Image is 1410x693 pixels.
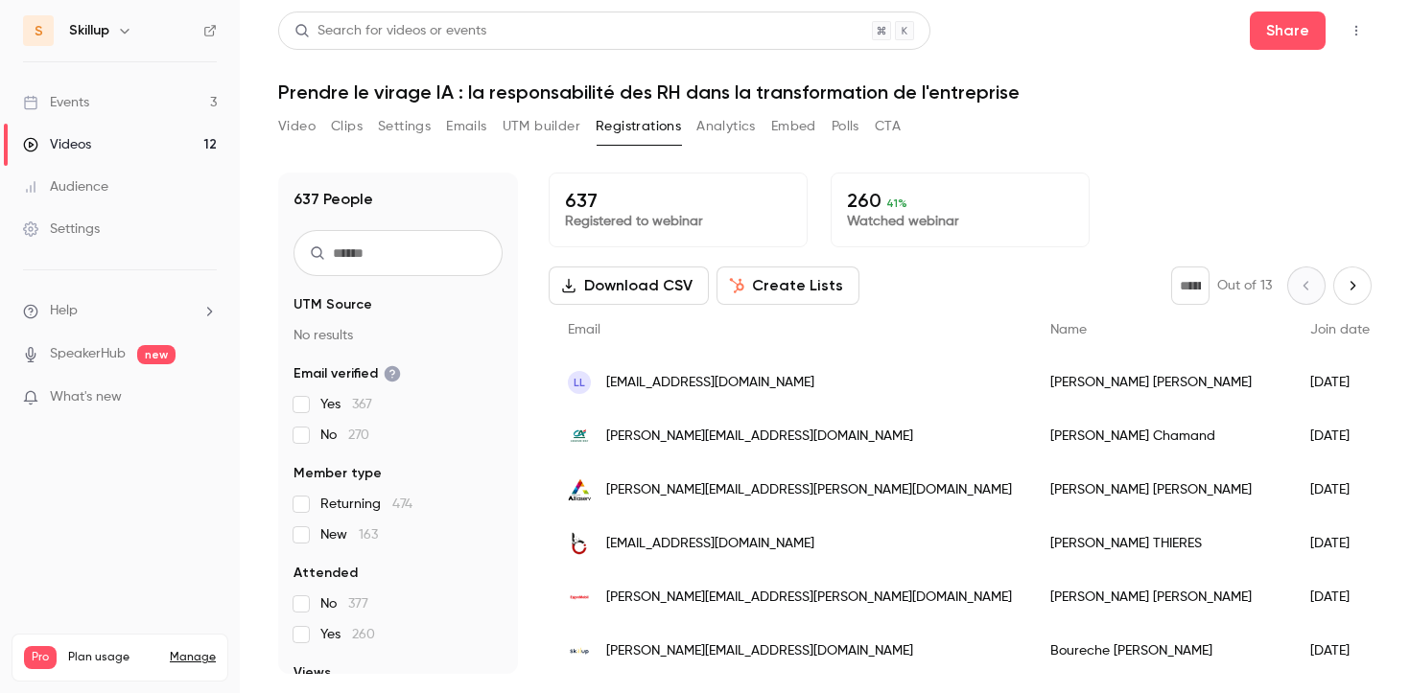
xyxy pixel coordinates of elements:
p: Out of 13 [1217,276,1272,295]
button: Registrations [596,111,681,142]
span: Email [568,323,600,336]
button: UTM builder [503,111,580,142]
li: help-dropdown-opener [23,301,217,321]
button: Emails [446,111,486,142]
span: Attended [294,564,358,583]
div: [PERSON_NAME] [PERSON_NAME] [1031,570,1291,624]
div: [DATE] [1291,517,1389,570]
span: [EMAIL_ADDRESS][DOMAIN_NAME] [606,373,814,393]
p: Registered to webinar [565,212,791,231]
button: CTA [875,111,901,142]
span: S [35,21,43,41]
h1: Prendre le virage IA : la responsabilité des RH dans la transformation de l'entreprise [278,81,1372,104]
span: What's new [50,387,122,407]
span: Help [50,301,78,321]
span: Returning [320,495,412,514]
a: SpeakerHub [50,344,126,364]
img: alliaserv.fr [568,478,591,501]
span: Join date [1310,323,1370,336]
div: Videos [23,135,91,154]
p: Watched webinar [847,212,1073,231]
div: [DATE] [1291,463,1389,517]
div: Search for videos or events [294,21,486,41]
span: Views [294,663,331,682]
button: Share [1250,12,1326,50]
div: Events [23,93,89,112]
img: sobureautique.fr [568,532,591,555]
div: Settings [23,219,100,239]
div: [PERSON_NAME] [PERSON_NAME] [1031,356,1291,409]
span: Member type [294,464,382,483]
span: 260 [352,628,375,641]
span: Name [1050,323,1087,336]
span: No [320,594,368,613]
img: exxonmobil.com [568,586,591,609]
p: 637 [565,189,791,212]
span: Plan usage [68,650,158,665]
button: Analytics [696,111,756,142]
div: Audience [23,177,108,196]
span: 377 [348,597,368,611]
div: [PERSON_NAME] Chamand [1031,409,1291,463]
a: Manage [170,650,216,665]
span: Yes [320,395,372,414]
button: Download CSV [549,266,709,305]
span: [EMAIL_ADDRESS][DOMAIN_NAME] [606,534,814,554]
span: New [320,525,378,544]
span: Pro [24,646,57,669]
span: Yes [320,625,375,644]
button: Video [278,111,316,142]
button: Polls [832,111,859,142]
button: Next page [1333,266,1372,305]
span: UTM Source [294,295,372,314]
span: No [320,426,369,445]
img: ca-reunion.fr [568,425,591,448]
h6: Skillup [69,21,109,40]
button: Settings [378,111,431,142]
span: Email verified [294,364,401,383]
div: [DATE] [1291,570,1389,624]
span: new [137,345,176,364]
button: Embed [771,111,816,142]
span: 270 [348,428,369,442]
p: No results [294,326,503,345]
span: [PERSON_NAME][EMAIL_ADDRESS][DOMAIN_NAME] [606,641,913,661]
span: 163 [359,528,378,542]
button: Create Lists [717,266,859,305]
h1: 637 People [294,188,373,211]
span: 367 [352,398,372,411]
span: 474 [392,497,412,511]
span: [PERSON_NAME][EMAIL_ADDRESS][DOMAIN_NAME] [606,427,913,447]
iframe: Noticeable Trigger [194,389,217,406]
span: 41 % [886,196,907,210]
img: skillup.co [568,639,591,662]
span: lL [574,374,585,391]
div: [PERSON_NAME] [PERSON_NAME] [1031,463,1291,517]
div: [DATE] [1291,624,1389,678]
p: 260 [847,189,1073,212]
div: [DATE] [1291,409,1389,463]
span: [PERSON_NAME][EMAIL_ADDRESS][PERSON_NAME][DOMAIN_NAME] [606,480,1012,500]
button: Clips [331,111,363,142]
span: [PERSON_NAME][EMAIL_ADDRESS][PERSON_NAME][DOMAIN_NAME] [606,588,1012,608]
div: Boureche [PERSON_NAME] [1031,624,1291,678]
div: [PERSON_NAME] THIERES [1031,517,1291,570]
button: Top Bar Actions [1341,15,1372,46]
div: [DATE] [1291,356,1389,409]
